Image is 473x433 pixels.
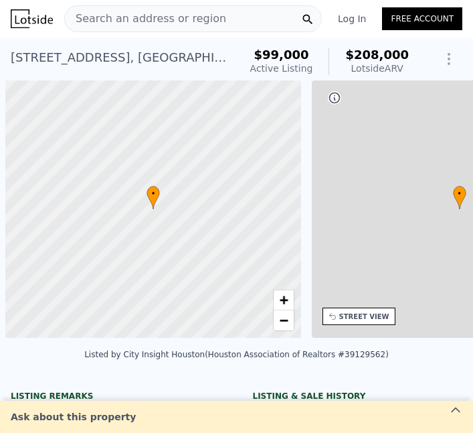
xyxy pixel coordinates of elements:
span: $99,000 [254,48,309,62]
div: [STREET_ADDRESS] , [GEOGRAPHIC_DATA] , [GEOGRAPHIC_DATA] 77033 [11,48,229,67]
a: Zoom in [274,290,294,310]
span: • [147,188,160,200]
a: Log In [322,12,382,25]
button: Show Options [436,46,462,72]
img: Lotside [11,9,53,28]
span: Search an address or region [65,11,226,27]
a: Zoom out [274,310,294,330]
div: Listing remarks [11,391,221,401]
div: Lotside ARV [345,62,409,75]
span: $208,000 [345,48,409,62]
div: LISTING & SALE HISTORY [253,391,463,404]
span: • [453,188,466,200]
div: • [147,186,160,209]
span: Active Listing [250,63,313,74]
div: STREET VIEW [339,312,389,322]
div: Listed by City Insight Houston (Houston Association of Realtors #39129562) [84,350,389,359]
span: + [279,292,288,308]
div: Ask about this property [3,410,144,424]
a: Free Account [382,7,462,30]
span: − [279,312,288,328]
div: • [453,186,466,209]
